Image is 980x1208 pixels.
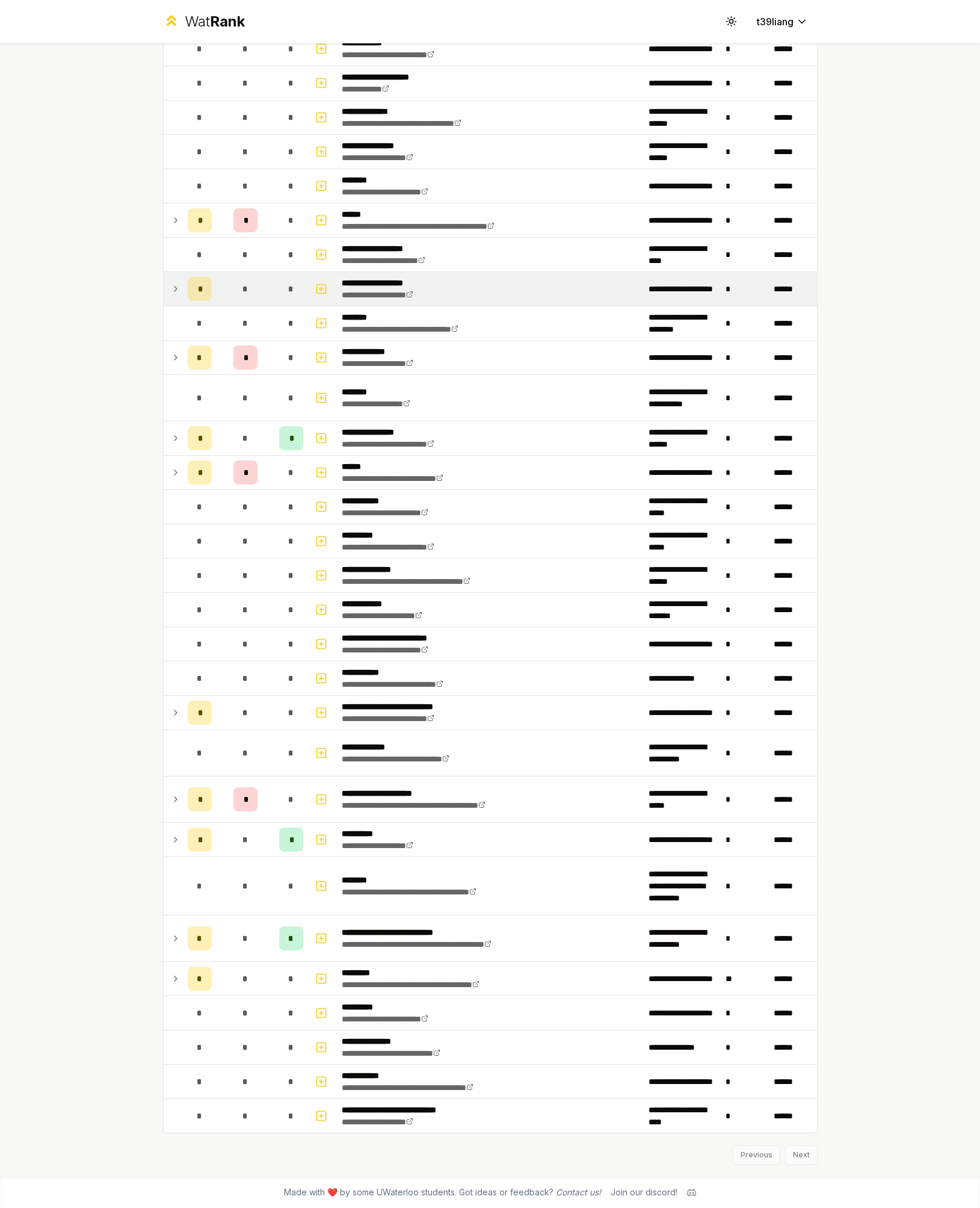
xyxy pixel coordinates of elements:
[556,1187,601,1197] a: Contact us!
[611,1186,677,1198] div: Join our discord!
[757,14,794,29] span: t39liang
[210,13,245,30] span: Rank
[185,12,245,31] div: Wat
[163,12,245,31] a: WatRank
[284,1186,601,1198] span: Made with ❤️ by some UWaterloo students. Got ideas or feedback?
[747,11,818,33] button: t39liang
